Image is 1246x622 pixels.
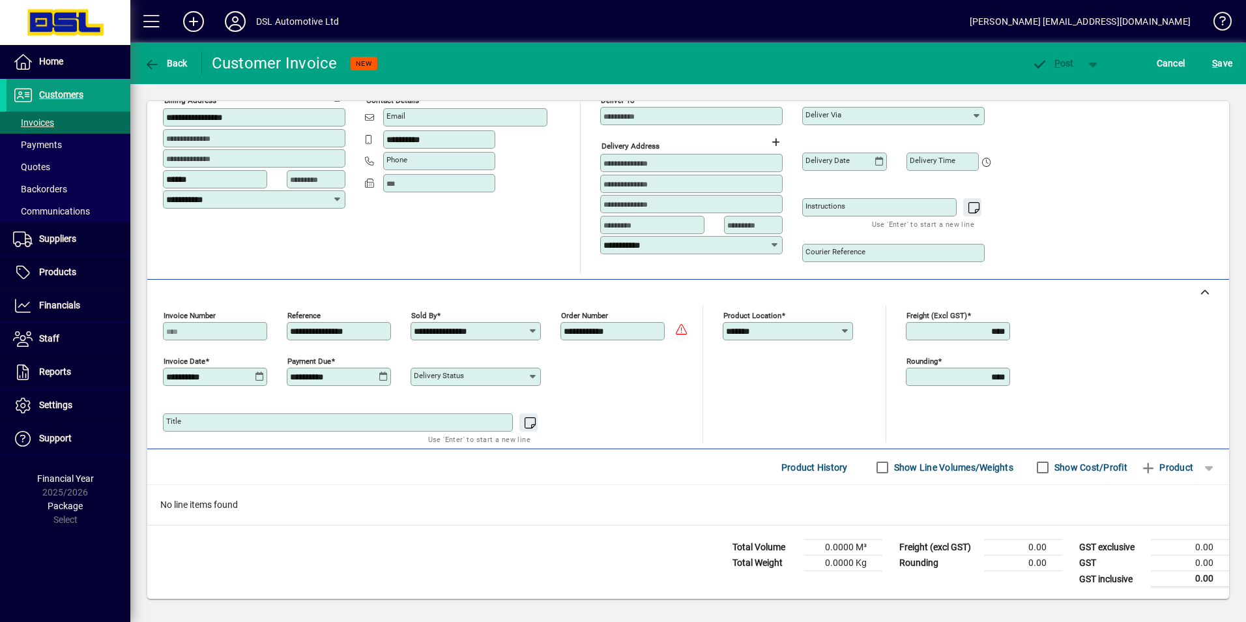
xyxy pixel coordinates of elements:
[7,389,130,422] a: Settings
[1204,3,1230,45] a: Knowledge Base
[984,555,1062,571] td: 0.00
[726,555,804,571] td: Total Weight
[1153,52,1189,75] button: Cancel
[906,357,938,366] mat-label: Rounding
[7,156,130,178] a: Quotes
[307,85,328,106] a: View on map
[411,311,437,320] mat-label: Sold by
[984,540,1062,555] td: 0.00
[328,86,349,107] button: Copy to Delivery address
[13,140,62,150] span: Payments
[39,433,72,443] span: Support
[781,457,848,478] span: Product History
[214,10,256,33] button: Profile
[39,267,76,277] span: Products
[906,311,967,320] mat-label: Freight (excl GST)
[7,223,130,256] a: Suppliers
[970,11,1191,32] div: [PERSON_NAME] [EMAIL_ADDRESS][DOMAIN_NAME]
[39,400,72,410] span: Settings
[804,540,882,555] td: 0.0000 M³
[166,417,181,426] mat-label: Title
[910,156,955,165] mat-label: Delivery time
[1151,571,1229,587] td: 0.00
[7,356,130,389] a: Reports
[1032,58,1074,68] span: ost
[1052,461,1127,474] label: Show Cost/Profit
[561,311,608,320] mat-label: Order number
[147,485,1229,525] div: No line items found
[428,432,530,447] mat-hint: Use 'Enter' to start a new line
[804,555,882,571] td: 0.0000 Kg
[872,216,974,231] mat-hint: Use 'Enter' to start a new line
[7,256,130,289] a: Products
[805,247,865,256] mat-label: Courier Reference
[164,357,205,366] mat-label: Invoice date
[1073,540,1151,555] td: GST exclusive
[7,289,130,322] a: Financials
[287,311,321,320] mat-label: Reference
[13,117,54,128] span: Invoices
[39,56,63,67] span: Home
[805,201,845,211] mat-label: Instructions
[37,473,94,484] span: Financial Year
[7,178,130,200] a: Backorders
[173,10,214,33] button: Add
[141,52,191,75] button: Back
[7,46,130,78] a: Home
[212,53,338,74] div: Customer Invoice
[356,59,372,68] span: NEW
[1025,52,1080,75] button: Post
[386,155,407,164] mat-label: Phone
[386,111,405,121] mat-label: Email
[893,540,984,555] td: Freight (excl GST)
[13,162,50,172] span: Quotes
[723,311,781,320] mat-label: Product location
[39,300,80,310] span: Financials
[39,333,59,344] span: Staff
[1073,571,1151,587] td: GST inclusive
[13,184,67,194] span: Backorders
[765,132,786,153] button: Choose address
[1140,457,1193,478] span: Product
[48,501,83,511] span: Package
[726,540,804,555] td: Total Volume
[1212,53,1232,74] span: ave
[287,357,331,366] mat-label: Payment due
[7,422,130,455] a: Support
[256,11,339,32] div: DSL Automotive Ltd
[1151,555,1229,571] td: 0.00
[7,134,130,156] a: Payments
[1054,58,1060,68] span: P
[1073,555,1151,571] td: GST
[39,233,76,244] span: Suppliers
[1151,540,1229,555] td: 0.00
[7,323,130,355] a: Staff
[1157,53,1185,74] span: Cancel
[7,200,130,222] a: Communications
[7,111,130,134] a: Invoices
[144,58,188,68] span: Back
[1134,456,1200,479] button: Product
[39,89,83,100] span: Customers
[1209,52,1236,75] button: Save
[39,366,71,377] span: Reports
[130,52,202,75] app-page-header-button: Back
[805,156,850,165] mat-label: Delivery date
[13,206,90,216] span: Communications
[414,371,464,380] mat-label: Delivery status
[164,311,216,320] mat-label: Invoice number
[1212,58,1217,68] span: S
[893,555,984,571] td: Rounding
[776,456,853,479] button: Product History
[891,461,1013,474] label: Show Line Volumes/Weights
[805,110,841,119] mat-label: Deliver via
